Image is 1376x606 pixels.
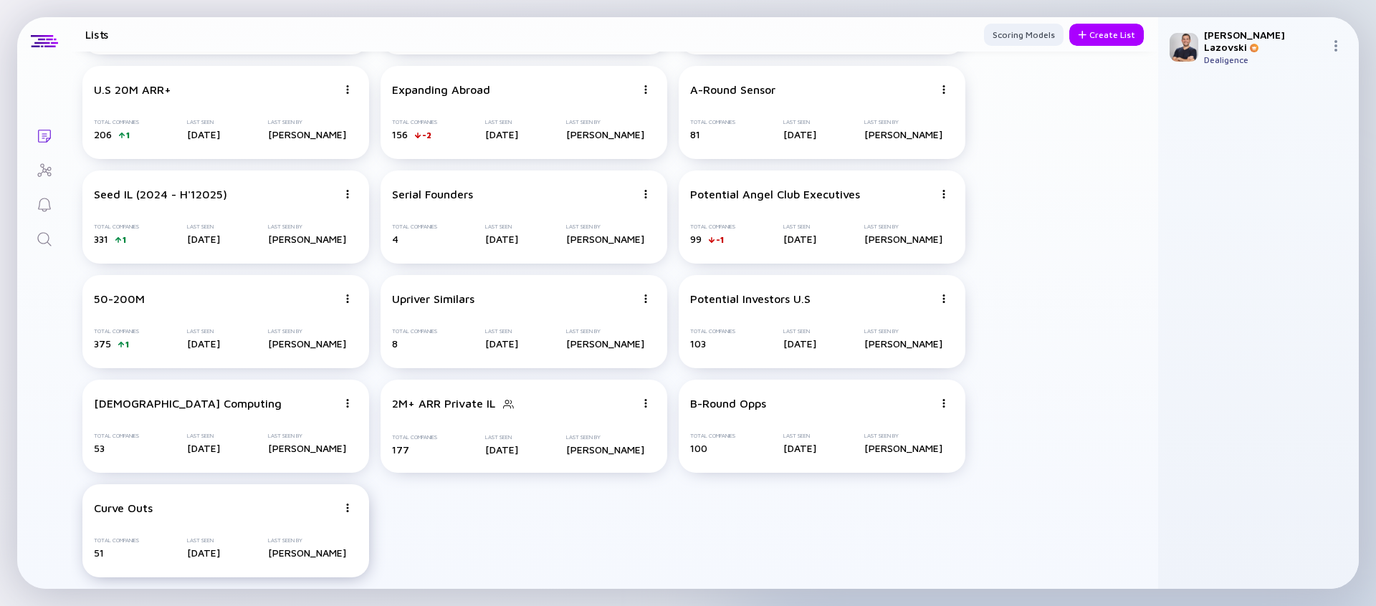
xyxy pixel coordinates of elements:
img: Menu [940,399,948,408]
img: Menu [940,85,948,94]
div: Last Seen By [268,223,346,230]
div: Last Seen [485,434,518,441]
div: Last Seen By [268,328,346,335]
div: [PERSON_NAME] [566,337,644,350]
div: Total Companies [690,433,735,439]
img: Menu [940,294,948,303]
div: [PERSON_NAME] [864,337,942,350]
div: Last Seen By [268,433,346,439]
div: [PERSON_NAME] [566,443,644,456]
div: -1 [716,234,724,245]
span: 156 [392,128,408,140]
div: Last Seen By [864,328,942,335]
div: [PERSON_NAME] [566,128,644,140]
div: [PERSON_NAME] [268,547,346,559]
div: [PERSON_NAME] [268,128,346,140]
div: U.S 20M ARR+ [94,83,171,96]
img: Menu [641,190,650,198]
div: [DATE] [485,443,518,456]
div: [PERSON_NAME] [268,337,346,350]
span: 99 [690,233,702,245]
div: Last Seen [187,223,220,230]
div: Last Seen [485,119,518,125]
span: 51 [94,547,104,559]
h1: Lists [85,28,109,41]
img: Menu [641,399,650,408]
div: A-Round Sensor [690,83,775,96]
img: Menu [940,190,948,198]
div: Last Seen [187,328,220,335]
div: Last Seen By [566,434,644,441]
span: 206 [94,128,112,140]
button: Scoring Models [984,24,1064,46]
div: [PERSON_NAME] [864,233,942,245]
span: 4 [392,233,398,245]
div: Total Companies [94,119,139,125]
div: [PERSON_NAME] [268,233,346,245]
div: [DATE] [485,337,518,350]
div: Total Companies [94,328,139,335]
img: Menu [1330,40,1342,52]
div: -2 [422,130,431,140]
span: 8 [392,337,398,350]
div: [DATE] [485,128,518,140]
div: 1 [126,130,130,140]
div: [DATE] [187,233,220,245]
img: Menu [343,294,352,303]
div: Curve Outs [94,501,153,514]
div: Last Seen [187,119,220,125]
div: Total Companies [392,119,437,125]
div: Last Seen By [268,119,346,125]
button: Create List [1069,24,1144,46]
div: [DATE] [783,337,816,350]
span: 177 [392,443,409,456]
div: Total Companies [690,328,735,335]
div: Total Companies [94,537,139,544]
img: Menu [641,294,650,303]
div: [DEMOGRAPHIC_DATA] Computing [94,397,282,410]
div: [DATE] [187,128,220,140]
div: Last Seen [783,119,816,125]
div: [PERSON_NAME] Lazovski [1204,29,1324,53]
div: Potential Angel Club Executives [690,188,860,201]
div: [DATE] [187,337,220,350]
div: 1 [125,339,129,350]
div: B-Round Opps [690,397,766,410]
img: Menu [343,85,352,94]
div: [PERSON_NAME] [864,442,942,454]
div: Last Seen [485,328,518,335]
div: Serial Founders [392,188,473,201]
div: Seed IL (2024 - H'12025) [94,188,227,201]
div: Total Companies [392,434,437,441]
div: Total Companies [94,223,139,230]
div: 1 [123,234,126,245]
div: Last Seen By [566,328,644,335]
span: 103 [690,337,706,350]
div: 2M+ ARR Private IL [392,397,495,410]
div: Dealigence [1204,54,1324,65]
span: 375 [94,337,111,350]
div: Upriver Similars [392,292,474,305]
div: Last Seen [485,223,518,230]
div: Potential Investors U.S [690,292,811,305]
div: [DATE] [783,128,816,140]
img: Menu [343,399,352,408]
div: [DATE] [783,233,816,245]
div: Total Companies [392,328,437,335]
a: Search [17,221,71,255]
a: Investor Map [17,152,71,186]
a: Lists [17,117,71,152]
div: Last Seen By [864,119,942,125]
div: [PERSON_NAME] [268,442,346,454]
div: Last Seen [187,537,220,544]
a: Reminders [17,186,71,221]
div: [DATE] [485,233,518,245]
div: [DATE] [783,442,816,454]
div: Total Companies [690,119,735,125]
span: 100 [690,442,707,454]
div: [PERSON_NAME] [566,233,644,245]
div: Total Companies [94,433,139,439]
div: Total Companies [392,223,437,230]
div: Last Seen By [864,223,942,230]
